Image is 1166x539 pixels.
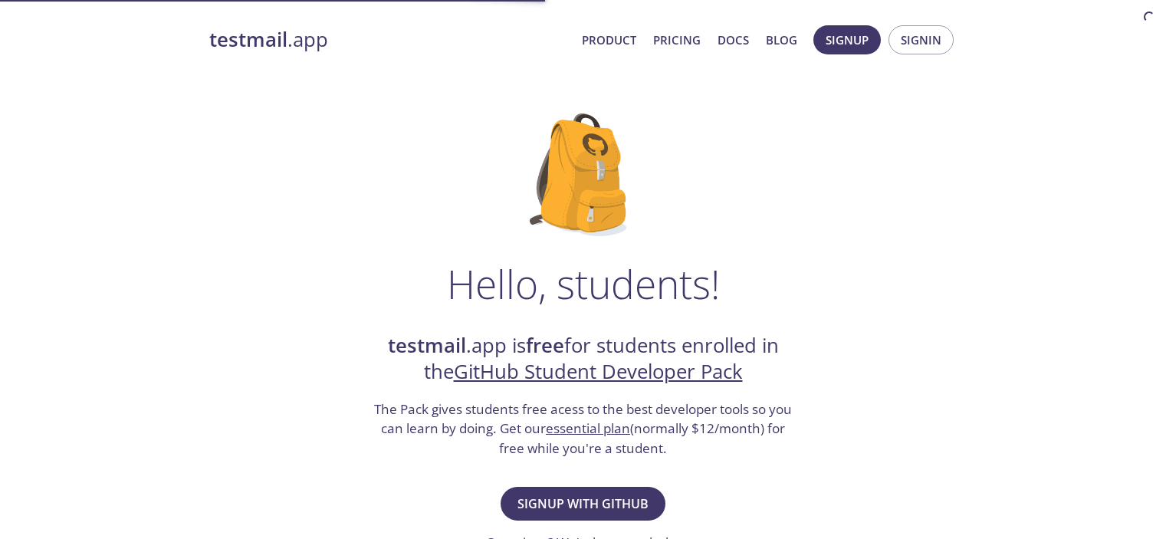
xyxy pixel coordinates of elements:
[373,399,794,458] h3: The Pack gives students free acess to the best developer tools so you can learn by doing. Get our...
[209,26,287,53] strong: testmail
[813,25,881,54] button: Signup
[373,333,794,386] h2: .app is for students enrolled in the
[718,30,749,50] a: Docs
[888,25,954,54] button: Signin
[826,30,869,50] span: Signup
[447,261,720,307] h1: Hello, students!
[388,332,466,359] strong: testmail
[209,27,570,53] a: testmail.app
[901,30,941,50] span: Signin
[526,332,564,359] strong: free
[766,30,797,50] a: Blog
[517,493,649,514] span: Signup with GitHub
[653,30,701,50] a: Pricing
[546,419,630,437] a: essential plan
[501,487,665,521] button: Signup with GitHub
[454,358,743,385] a: GitHub Student Developer Pack
[582,30,636,50] a: Product
[530,113,636,236] img: github-student-backpack.png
